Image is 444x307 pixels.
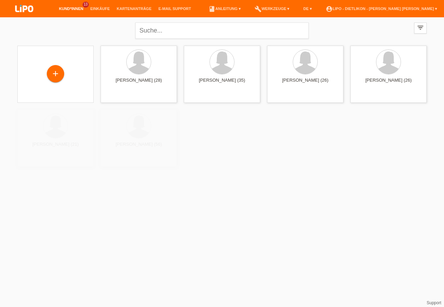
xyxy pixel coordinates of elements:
div: [PERSON_NAME] (28) [106,78,171,89]
a: Kund*innen [55,7,87,11]
i: build [255,6,262,12]
div: [PERSON_NAME] (26) [356,78,421,89]
div: [PERSON_NAME] (35) [189,78,255,89]
a: LIPO pay [7,14,42,19]
span: 13 [83,2,89,8]
div: [PERSON_NAME] (21) [23,142,88,153]
a: Einkäufe [87,7,113,11]
i: filter_list [417,24,424,31]
div: [PERSON_NAME] (26) [273,78,338,89]
a: bookAnleitung ▾ [205,7,244,11]
a: Support [427,300,441,305]
a: DE ▾ [300,7,315,11]
a: buildWerkzeuge ▾ [251,7,293,11]
a: account_circleLIPO - Dietlikon - [PERSON_NAME] [PERSON_NAME] ▾ [322,7,441,11]
a: E-Mail Support [155,7,195,11]
i: account_circle [326,6,333,12]
input: Suche... [135,22,309,39]
a: Kartenanträge [113,7,155,11]
div: Kund*in hinzufügen [47,68,64,80]
i: book [208,6,215,12]
div: [PERSON_NAME] (56) [106,142,171,153]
